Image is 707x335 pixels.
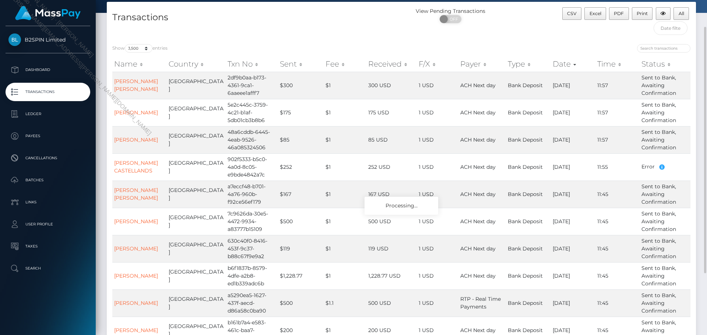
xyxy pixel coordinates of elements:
td: [DATE] [551,99,595,126]
td: 119 USD [366,235,417,262]
td: [DATE] [551,262,595,289]
td: [GEOGRAPHIC_DATA] [167,289,226,317]
td: [GEOGRAPHIC_DATA] [167,181,226,208]
td: Bank Deposit [506,208,551,235]
td: 11:57 [595,126,640,153]
td: Sent to Bank, Awaiting Confirmation [640,72,690,99]
td: 1 USD [417,289,458,317]
td: [DATE] [551,72,595,99]
td: [GEOGRAPHIC_DATA] [167,208,226,235]
th: F/X: activate to sort column ascending [417,57,458,71]
p: Cancellations [8,153,87,164]
p: Ledger [8,108,87,120]
td: 11:45 [595,208,640,235]
span: ACH Next day [460,245,496,252]
td: Sent to Bank, Awaiting Confirmation [640,181,690,208]
p: Batches [8,175,87,186]
span: ACH Next day [460,272,496,279]
span: OFF [444,15,462,23]
td: 85 USD [366,126,417,153]
td: Bank Deposit [506,235,551,262]
select: Showentries [125,44,152,53]
p: Links [8,197,87,208]
button: All [673,7,689,20]
td: 300 USD [366,72,417,99]
td: [GEOGRAPHIC_DATA] [167,72,226,99]
td: Bank Deposit [506,181,551,208]
h4: Transactions [112,11,396,24]
a: Taxes [6,237,90,256]
th: Fee: activate to sort column ascending [324,57,366,71]
input: Date filter [654,21,688,35]
a: [PERSON_NAME] [PERSON_NAME] [114,78,158,92]
span: CSV [567,11,577,16]
span: Excel [590,11,601,16]
div: View Pending Transactions [401,7,500,15]
p: Dashboard [8,64,87,75]
a: Search [6,259,90,278]
span: All [679,11,684,16]
td: 1 USD [417,153,458,181]
td: $300 [278,72,324,99]
p: Payees [8,131,87,142]
a: [PERSON_NAME] [114,272,158,279]
td: 1 USD [417,126,458,153]
td: 7c9626da-30e5-4472-9934-a83777b15109 [226,208,278,235]
a: [PERSON_NAME] [114,218,158,225]
td: a7eccf48-b701-4a76-960b-f92ce56ef179 [226,181,278,208]
td: 1 USD [417,181,458,208]
a: [PERSON_NAME] [114,109,158,116]
td: 11:57 [595,72,640,99]
td: 11:45 [595,181,640,208]
td: $252 [278,153,324,181]
td: 11:45 [595,262,640,289]
td: 1 USD [417,262,458,289]
td: [DATE] [551,153,595,181]
td: Bank Deposit [506,153,551,181]
a: Ledger [6,105,90,123]
th: Time: activate to sort column ascending [595,57,640,71]
span: ACH Next day [460,164,496,170]
td: Sent to Bank, Awaiting Confirmation [640,289,690,317]
p: User Profile [8,219,87,230]
td: 1 USD [417,72,458,99]
a: [PERSON_NAME] [PERSON_NAME] [114,187,158,201]
span: ACH Next day [460,327,496,334]
td: $500 [278,208,324,235]
button: CSV [562,7,582,20]
img: B2SPIN Limited [8,33,21,46]
td: [DATE] [551,181,595,208]
button: Excel [584,7,606,20]
td: Bank Deposit [506,99,551,126]
td: [DATE] [551,235,595,262]
span: RTP - Real Time Payments [460,296,501,310]
td: b6f1837b-8579-4dfe-a2b8-ed1b339adc6b [226,262,278,289]
button: Print [632,7,653,20]
a: [PERSON_NAME] CASTELLANDS [114,160,158,174]
span: PDF [614,11,624,16]
td: [GEOGRAPHIC_DATA] [167,126,226,153]
a: User Profile [6,215,90,234]
td: Error [640,153,690,181]
td: [DATE] [551,126,595,153]
td: [DATE] [551,289,595,317]
a: [PERSON_NAME] [114,327,158,334]
td: 1 USD [417,208,458,235]
td: 48a6cddb-6445-4eab-9526-46a085324506 [226,126,278,153]
th: Country: activate to sort column ascending [167,57,226,71]
td: 167 USD [366,181,417,208]
td: Sent to Bank, Awaiting Confirmation [640,235,690,262]
a: [PERSON_NAME] [114,136,158,143]
td: $1.1 [324,289,366,317]
td: 500 USD [366,208,417,235]
td: 902f5333-b5c0-4a0d-8c05-e9bde4842a7c [226,153,278,181]
th: Sent: activate to sort column ascending [278,57,324,71]
td: 252 USD [366,153,417,181]
td: 11:55 [595,153,640,181]
td: Sent to Bank, Awaiting Confirmation [640,99,690,126]
p: Transactions [8,86,87,97]
td: $85 [278,126,324,153]
label: Show entries [112,44,168,53]
span: ACH Next day [460,82,496,89]
a: Transactions [6,83,90,101]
